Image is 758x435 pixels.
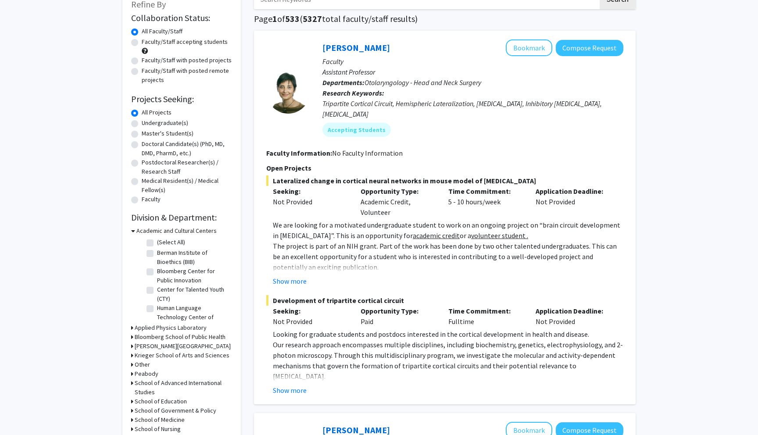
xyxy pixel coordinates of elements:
h2: Collaboration Status: [131,13,232,23]
div: Tripartite Cortical Circuit, Hemispheric Lateralization, [MEDICAL_DATA], Inhibitory [MEDICAL_DATA... [322,98,623,119]
h3: Academic and Cultural Centers [136,226,217,235]
label: Faculty [142,195,161,204]
span: 5327 [303,13,322,24]
label: (Select All) [157,238,185,247]
u: volunteer student . [471,231,528,240]
div: Not Provided [529,306,617,327]
h3: School of Nursing [135,424,181,434]
p: Application Deadline: [536,186,610,196]
a: [PERSON_NAME] [322,42,390,53]
label: Bloomberg Center for Public Innovation [157,267,230,285]
h3: Applied Physics Laboratory [135,323,207,332]
h3: Other [135,360,150,369]
span: 533 [285,13,300,24]
button: Show more [273,276,307,286]
div: 5 - 10 hours/week [442,186,529,217]
b: Departments: [322,78,365,87]
p: Opportunity Type: [361,306,435,316]
h3: School of Medicine [135,415,185,424]
iframe: Chat [7,396,37,428]
span: 1 [272,13,277,24]
p: We are looking for a motivated undergraduate student to work on an ongoing project on “brain circ... [273,220,623,241]
p: The project is part of an NIH grant. Part of the work has been done by two other talented undergr... [273,241,623,272]
label: Faculty/Staff accepting students [142,37,228,46]
h3: Bloomberg School of Public Health [135,332,225,342]
p: Time Commitment: [448,306,523,316]
h3: School of Advanced International Studies [135,378,232,397]
span: Development of tripartite cortical circuit [266,295,623,306]
span: No Faculty Information [332,149,403,157]
label: Undergraduate(s) [142,118,188,128]
label: Faculty/Staff with posted projects [142,56,232,65]
h3: Krieger School of Arts and Sciences [135,351,229,360]
u: academic credit [413,231,460,240]
label: Berman Institute of Bioethics (BIB) [157,248,230,267]
label: Doctoral Candidate(s) (PhD, MD, DMD, PharmD, etc.) [142,139,232,158]
p: Seeking: [273,186,347,196]
h2: Division & Department: [131,212,232,223]
button: Add Tara Deemyad to Bookmarks [506,39,552,56]
div: Fulltime [442,306,529,327]
p: Our research approach encompasses multiple disciplines, including biochemistry, genetics, electro... [273,339,623,382]
label: All Projects [142,108,172,117]
p: Faculty [322,56,623,67]
div: Not Provided [529,186,617,217]
label: Master's Student(s) [142,129,193,138]
h3: Peabody [135,369,158,378]
b: Research Keywords: [322,89,384,97]
h3: School of Government & Policy [135,406,216,415]
label: Human Language Technology Center of Excellence (HLTCOE) [157,303,230,331]
button: Show more [273,385,307,396]
label: Postdoctoral Researcher(s) / Research Staff [142,158,232,176]
h3: School of Education [135,397,187,406]
div: Academic Credit, Volunteer [354,186,442,217]
p: Seeking: [273,306,347,316]
mat-chip: Accepting Students [322,123,391,137]
label: All Faculty/Staff [142,27,182,36]
label: Medical Resident(s) / Medical Fellow(s) [142,176,232,195]
h3: [PERSON_NAME][GEOGRAPHIC_DATA] [135,342,231,351]
label: Center for Talented Youth (CTY) [157,285,230,303]
p: Opportunity Type: [361,186,435,196]
div: Not Provided [273,316,347,327]
label: Faculty/Staff with posted remote projects [142,66,232,85]
h2: Projects Seeking: [131,94,232,104]
p: Looking for graduate students and postdocs interested in the cortical development in health and d... [273,329,623,339]
p: Assistant Professor [322,67,623,77]
p: Application Deadline: [536,306,610,316]
div: Not Provided [273,196,347,207]
div: Paid [354,306,442,327]
button: Compose Request to Tara Deemyad [556,40,623,56]
p: Time Commitment: [448,186,523,196]
p: Open Projects [266,163,623,173]
h1: Page of ( total faculty/staff results) [254,14,636,24]
b: Faculty Information: [266,149,332,157]
span: Otolaryngology - Head and Neck Surgery [365,78,481,87]
span: Lateralized change in cortical neural networks in mouse model of [MEDICAL_DATA] [266,175,623,186]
